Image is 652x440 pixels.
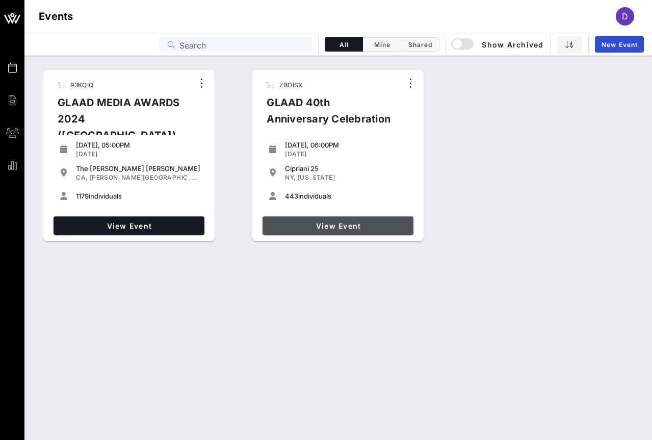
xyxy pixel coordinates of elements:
[285,141,409,149] div: [DATE], 06:00PM
[279,81,302,89] span: Z8OISX
[263,216,413,235] a: View Event
[49,94,193,152] div: GLAAD MEDIA AWARDS 2024 ([GEOGRAPHIC_DATA])
[331,41,356,48] span: All
[39,8,73,25] h1: Events
[76,192,89,200] span: 1179
[90,174,211,181] span: [PERSON_NAME][GEOGRAPHIC_DATA]
[363,37,401,52] button: Mine
[285,192,298,200] span: 443
[267,222,409,230] span: View Event
[285,192,409,200] div: individuals
[452,35,544,54] button: Show Archived
[595,36,644,53] a: New Event
[285,174,296,181] span: NY,
[616,7,634,26] div: D
[298,174,335,181] span: [US_STATE]
[285,150,409,158] div: [DATE]
[325,37,363,52] button: All
[453,38,543,51] span: Show Archived
[401,37,439,52] button: Shared
[407,41,433,48] span: Shared
[601,41,638,48] span: New Event
[285,164,409,173] div: Cipriani 25
[70,81,93,89] span: 93KQIQ
[76,150,200,158] div: [DATE]
[76,192,200,200] div: individuals
[369,41,395,48] span: Mine
[76,174,88,181] span: CA,
[76,141,200,149] div: [DATE], 05:00PM
[258,94,402,135] div: GLAAD 40th Anniversary Celebration
[76,164,200,173] div: The [PERSON_NAME] [PERSON_NAME]
[622,11,628,21] span: D
[54,216,204,235] a: View Event
[58,222,200,230] span: View Event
